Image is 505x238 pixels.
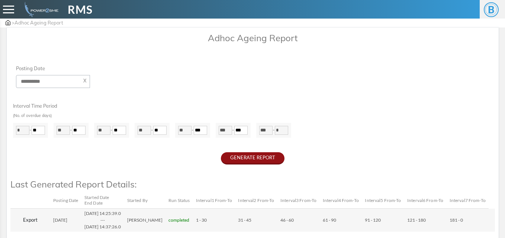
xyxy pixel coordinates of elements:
[450,217,463,223] span: 181 - 0
[13,214,47,226] button: Export
[13,102,57,110] label: Interval Time Period
[320,192,362,208] th: Interval4 From-To
[238,217,251,223] span: 31 - 45
[84,211,121,229] span: [DATE] 14:25:39.0 [DATE] 14:37:26.0
[94,123,129,138] div: -
[256,123,291,138] div: -
[196,217,207,223] span: 1 - 30
[168,217,189,223] span: completed
[447,192,489,208] th: Interval7 From-To
[175,123,210,138] div: -
[68,1,93,18] span: RMS
[53,217,67,223] span: [DATE]
[13,123,48,138] div: -
[15,20,63,26] span: Adhoc Ageing Report
[323,217,336,223] span: 61 - 90
[124,192,166,208] th: Started By
[50,192,81,208] th: Posting Date
[13,65,53,72] label: Posting Date
[84,217,121,224] div: ---
[83,77,86,85] a: X
[362,192,404,208] th: Interval5 From-To
[277,192,320,208] th: Interval3 From-To
[484,2,499,17] span: B
[54,123,89,138] div: -
[22,2,58,17] img: admin
[81,192,124,208] th: Started Date
[13,113,52,118] small: (No. of overdue days)
[84,200,121,206] div: End Date
[221,152,284,164] button: GENERATE REPORT
[165,192,193,208] th: Run Status
[6,20,10,25] img: admin
[407,217,426,223] span: 121 - 180
[135,123,170,138] div: -
[10,179,137,190] span: Last Generated Report Details:
[193,192,235,208] th: Interval1 From-To
[365,217,381,223] span: 91 - 120
[280,217,294,223] span: 46 - 60
[10,31,495,45] p: Adhoc Ageing Report
[216,123,251,138] div: -
[235,192,277,208] th: Interval2 From-To
[127,217,163,223] span: [PERSON_NAME]
[404,192,447,208] th: Interval6 From-To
